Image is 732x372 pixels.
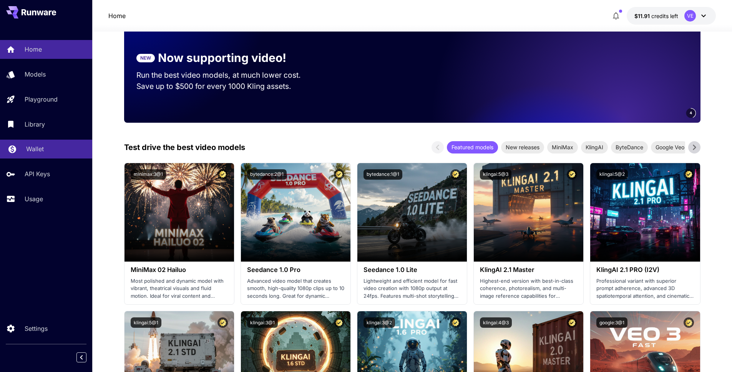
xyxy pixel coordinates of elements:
p: Library [25,120,45,129]
div: KlingAI [581,141,608,153]
h3: Seedance 1.0 Lite [364,266,461,274]
button: Certified Model – Vetted for best performance and includes a commercial license. [334,317,344,328]
div: Collapse sidebar [82,350,92,364]
span: Google Veo [651,143,689,151]
button: Certified Model – Vetted for best performance and includes a commercial license. [684,317,694,328]
p: API Keys [25,169,50,178]
button: Certified Model – Vetted for best performance and includes a commercial license. [684,169,694,180]
p: Advanced video model that creates smooth, high-quality 1080p clips up to 10 seconds long. Great f... [247,277,344,300]
button: Certified Model – Vetted for best performance and includes a commercial license. [450,317,461,328]
span: ByteDance [611,143,648,151]
h3: MiniMax 02 Hailuo [131,266,228,274]
p: Test drive the best video models [124,142,245,153]
p: Lightweight and efficient model for fast video creation with 1080p output at 24fps. Features mult... [364,277,461,300]
span: MiniMax [547,143,578,151]
p: Now supporting video! [158,49,286,67]
button: Collapse sidebar [76,352,86,362]
p: Run the best video models, at much lower cost. [136,70,315,81]
img: alt [241,163,350,262]
p: Wallet [26,144,44,153]
button: google:3@1 [596,317,627,328]
img: alt [590,163,700,262]
img: alt [474,163,583,262]
span: 4 [690,110,692,116]
h3: Seedance 1.0 Pro [247,266,344,274]
h3: KlingAI 2.1 PRO (I2V) [596,266,694,274]
img: alt [357,163,467,262]
p: Home [25,45,42,54]
button: Certified Model – Vetted for best performance and includes a commercial license. [450,169,461,180]
a: Home [108,11,126,20]
button: Certified Model – Vetted for best performance and includes a commercial license. [217,317,228,328]
button: Certified Model – Vetted for best performance and includes a commercial license. [334,169,344,180]
button: bytedance:1@1 [364,169,402,180]
button: klingai:3@2 [364,317,395,328]
p: NEW [140,55,151,62]
span: $11.91 [634,13,651,19]
div: Google Veo [651,141,689,153]
p: Professional variant with superior prompt adherence, advanced 3D spatiotemporal attention, and ci... [596,277,694,300]
span: Featured models [447,143,498,151]
p: Usage [25,194,43,204]
p: Save up to $500 for every 1000 Kling assets. [136,81,315,92]
button: minimax:3@1 [131,169,166,180]
h3: KlingAI 2.1 Master [480,266,577,274]
button: klingai:4@3 [480,317,512,328]
div: VE [684,10,696,22]
div: New releases [501,141,544,153]
div: Featured models [447,141,498,153]
button: klingai:5@3 [480,169,511,180]
button: klingai:5@2 [596,169,628,180]
img: alt [124,163,234,262]
nav: breadcrumb [108,11,126,20]
p: Highest-end version with best-in-class coherence, photorealism, and multi-image reference capabil... [480,277,577,300]
button: Certified Model – Vetted for best performance and includes a commercial license. [567,169,577,180]
button: klingai:5@1 [131,317,161,328]
p: Settings [25,324,48,333]
div: ByteDance [611,141,648,153]
p: Most polished and dynamic model with vibrant, theatrical visuals and fluid motion. Ideal for vira... [131,277,228,300]
span: New releases [501,143,544,151]
button: Certified Model – Vetted for best performance and includes a commercial license. [217,169,228,180]
div: $11.913 [634,12,678,20]
button: $11.913VE [627,7,716,25]
button: klingai:3@1 [247,317,278,328]
button: bytedance:2@1 [247,169,287,180]
p: Playground [25,95,58,104]
p: Models [25,70,46,79]
span: KlingAI [581,143,608,151]
button: Certified Model – Vetted for best performance and includes a commercial license. [567,317,577,328]
span: credits left [651,13,678,19]
div: MiniMax [547,141,578,153]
